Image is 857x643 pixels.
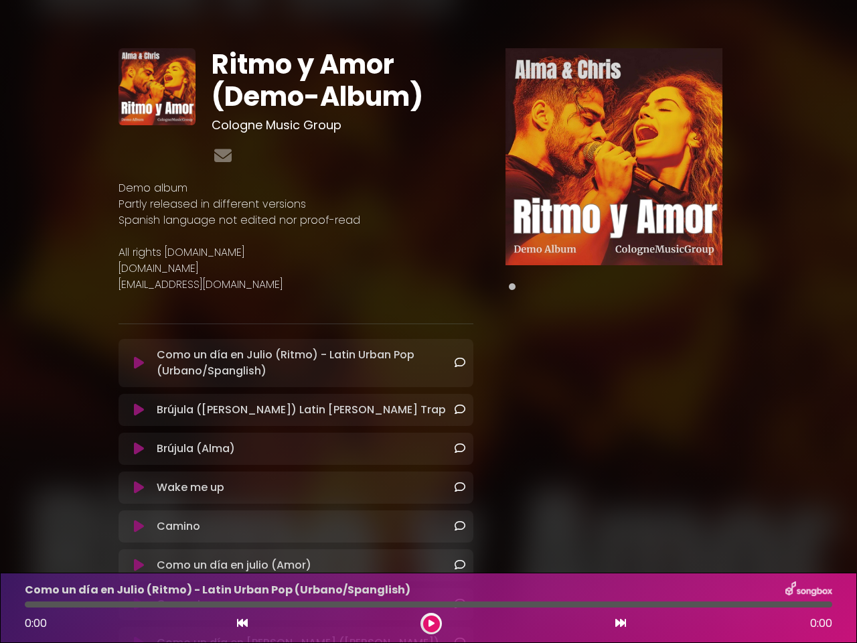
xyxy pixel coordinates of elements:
[119,48,196,125] img: xd7ynZyMQAWXDyEuKIyG
[157,441,235,457] p: Brújula (Alma)
[212,48,474,113] h1: Ritmo y Amor (Demo-Album)
[157,557,311,573] p: Como un día en julio (Amor)
[157,402,446,418] p: Brújula ([PERSON_NAME]) Latin [PERSON_NAME] Trap
[25,616,47,631] span: 0:00
[119,180,473,196] p: Demo album
[119,261,473,277] p: [DOMAIN_NAME]
[157,518,200,534] p: Camino
[505,48,722,265] img: Main Media
[212,118,474,133] h3: Cologne Music Group
[157,347,455,379] p: Como un día en Julio (Ritmo) - Latin Urban Pop (Urbano/Spanglish)
[785,581,832,599] img: songbox-logo-white.png
[157,480,224,496] p: Wake me up
[810,616,832,632] span: 0:00
[119,196,473,212] p: Partly released in different versions
[119,277,473,293] p: [EMAIL_ADDRESS][DOMAIN_NAME]
[119,212,473,228] p: Spanish language not edited nor proof-read
[119,244,473,261] p: All rights [DOMAIN_NAME]
[25,582,410,598] p: Como un día en Julio (Ritmo) - Latin Urban Pop (Urbano/Spanglish)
